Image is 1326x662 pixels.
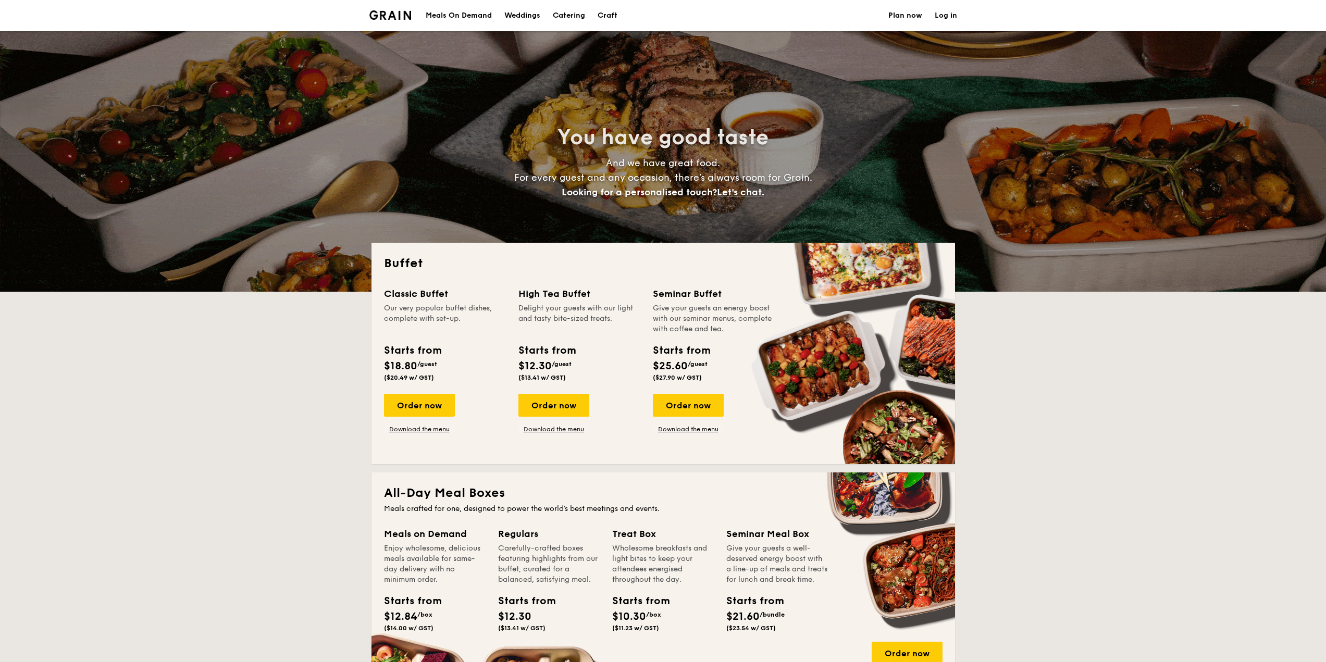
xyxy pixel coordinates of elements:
[612,624,659,632] span: ($11.23 w/ GST)
[369,10,412,20] img: Grain
[562,186,717,198] span: Looking for a personalised touch?
[518,394,589,417] div: Order now
[518,360,552,372] span: $12.30
[653,425,724,433] a: Download the menu
[518,374,566,381] span: ($13.41 w/ GST)
[514,157,812,198] span: And we have great food. For every guest and any occasion, there’s always room for Grain.
[384,527,486,541] div: Meals on Demand
[653,343,710,358] div: Starts from
[612,543,714,585] div: Wholesome breakfasts and light bites to keep your attendees energised throughout the day.
[384,286,506,301] div: Classic Buffet
[653,374,702,381] span: ($27.90 w/ GST)
[498,527,600,541] div: Regulars
[726,624,776,632] span: ($23.54 w/ GST)
[646,611,661,618] span: /box
[518,286,640,301] div: High Tea Buffet
[384,360,417,372] span: $18.80
[384,425,455,433] a: Download the menu
[498,624,546,632] span: ($13.41 w/ GST)
[688,360,708,368] span: /guest
[726,543,828,585] div: Give your guests a well-deserved energy boost with a line-up of meals and treats for lunch and br...
[384,394,455,417] div: Order now
[417,611,432,618] span: /box
[384,504,943,514] div: Meals crafted for one, designed to power the world's best meetings and events.
[384,374,434,381] span: ($20.49 w/ GST)
[518,425,589,433] a: Download the menu
[612,527,714,541] div: Treat Box
[653,360,688,372] span: $25.60
[384,485,943,502] h2: All-Day Meal Boxes
[653,286,775,301] div: Seminar Buffet
[518,303,640,334] div: Delight your guests with our light and tasty bite-sized treats.
[384,610,417,623] span: $12.84
[498,610,531,623] span: $12.30
[384,624,433,632] span: ($14.00 w/ GST)
[384,343,441,358] div: Starts from
[760,611,785,618] span: /bundle
[384,303,506,334] div: Our very popular buffet dishes, complete with set-up.
[557,125,769,150] span: You have good taste
[518,343,575,358] div: Starts from
[726,610,760,623] span: $21.60
[384,593,431,609] div: Starts from
[384,543,486,585] div: Enjoy wholesome, delicious meals available for same-day delivery with no minimum order.
[552,360,572,368] span: /guest
[612,610,646,623] span: $10.30
[417,360,437,368] span: /guest
[498,543,600,585] div: Carefully-crafted boxes featuring highlights from our buffet, curated for a balanced, satisfying ...
[653,394,724,417] div: Order now
[717,186,764,198] span: Let's chat.
[612,593,659,609] div: Starts from
[369,10,412,20] a: Logotype
[498,593,545,609] div: Starts from
[384,255,943,272] h2: Buffet
[726,593,773,609] div: Starts from
[726,527,828,541] div: Seminar Meal Box
[653,303,775,334] div: Give your guests an energy boost with our seminar menus, complete with coffee and tea.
